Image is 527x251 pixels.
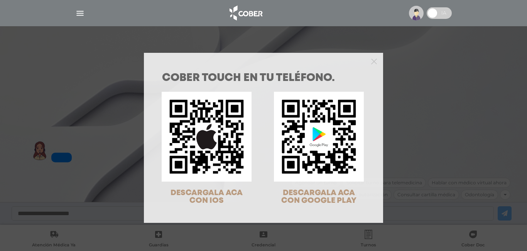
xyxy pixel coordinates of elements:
span: DESCARGALA ACA CON GOOGLE PLAY [281,189,356,204]
span: DESCARGALA ACA CON IOS [171,189,243,204]
h1: COBER TOUCH en tu teléfono. [162,73,365,84]
img: qr-code [274,92,364,182]
img: qr-code [162,92,252,182]
button: Close [371,57,377,64]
